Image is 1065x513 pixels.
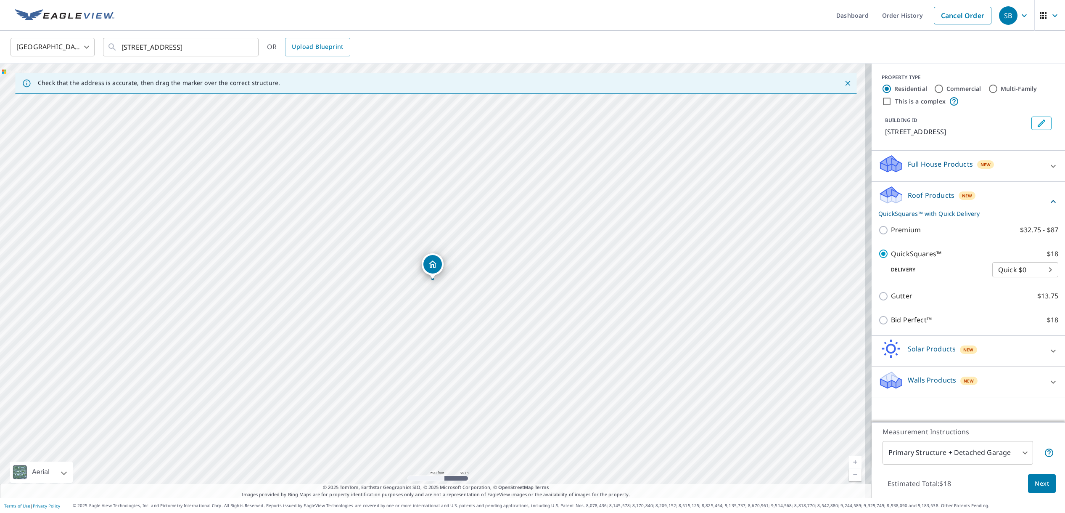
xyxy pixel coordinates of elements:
a: Current Level 17, Zoom Out [849,468,862,481]
p: $13.75 [1037,291,1058,301]
span: Next [1035,478,1049,489]
a: Privacy Policy [33,503,60,509]
div: Aerial [29,462,52,483]
p: QuickSquares™ with Quick Delivery [878,209,1048,218]
a: Terms [535,484,549,490]
p: $32.75 - $87 [1020,225,1058,235]
button: Close [842,78,853,89]
a: Terms of Use [4,503,30,509]
p: Estimated Total: $18 [881,474,958,493]
p: Full House Products [908,159,973,169]
a: Cancel Order [934,7,991,24]
p: [STREET_ADDRESS] [885,127,1028,137]
p: $18 [1047,249,1058,259]
div: Roof ProductsNewQuickSquares™ with Quick Delivery [878,185,1058,218]
a: OpenStreetMap [498,484,534,490]
input: Search by address or latitude-longitude [122,35,241,59]
div: Dropped pin, building 1, Residential property, 83 Evergreen Rd North Kingstown, RI 02852 [422,253,444,279]
div: [GEOGRAPHIC_DATA] [11,35,95,59]
div: Aerial [10,462,73,483]
label: This is a complex [895,97,946,106]
label: Multi-Family [1001,85,1037,93]
p: © 2025 Eagle View Technologies, Inc. and Pictometry International Corp. All Rights Reserved. Repo... [73,502,1061,509]
p: Check that the address is accurate, then drag the marker over the correct structure. [38,79,280,87]
label: Residential [894,85,927,93]
p: Walls Products [908,375,956,385]
span: Your report will include the primary structure and a detached garage if one exists. [1044,448,1054,458]
div: SB [999,6,1017,25]
p: QuickSquares™ [891,249,941,259]
div: Quick $0 [992,258,1058,282]
img: EV Logo [15,9,114,22]
p: BUILDING ID [885,117,917,124]
p: Gutter [891,291,912,301]
p: Solar Products [908,344,956,354]
a: Upload Blueprint [285,38,350,56]
span: New [963,346,974,353]
button: Edit building 1 [1031,117,1052,130]
label: Commercial [946,85,981,93]
button: Next [1028,474,1056,493]
a: Current Level 17, Zoom In [849,456,862,468]
div: PROPERTY TYPE [882,74,1055,81]
span: New [962,192,973,199]
p: $18 [1047,315,1058,325]
p: Premium [891,225,921,235]
div: OR [267,38,350,56]
div: Solar ProductsNew [878,339,1058,363]
p: Measurement Instructions [883,427,1054,437]
p: Bid Perfect™ [891,315,932,325]
span: New [964,377,974,384]
p: Roof Products [908,190,954,200]
div: Full House ProductsNew [878,154,1058,178]
p: | [4,503,60,508]
p: Delivery [878,266,992,274]
div: Primary Structure + Detached Garage [883,441,1033,465]
div: Walls ProductsNew [878,370,1058,394]
span: Upload Blueprint [292,42,343,52]
span: © 2025 TomTom, Earthstar Geographics SIO, © 2025 Microsoft Corporation, © [323,484,549,491]
span: New [980,161,991,168]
